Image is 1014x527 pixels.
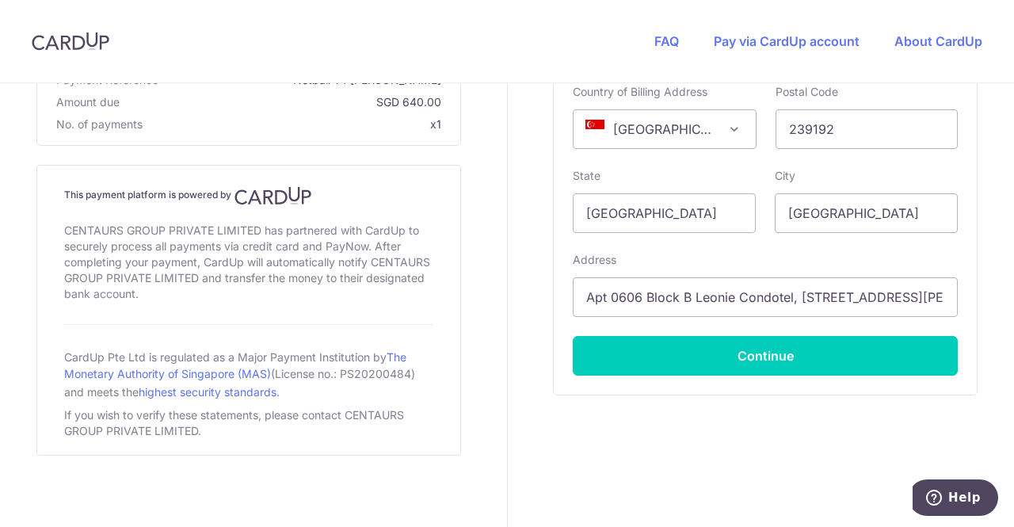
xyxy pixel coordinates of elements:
[714,33,860,49] a: Pay via CardUp account
[56,116,143,132] span: No. of payments
[573,168,600,184] label: State
[126,94,441,110] span: SGD 640.00
[32,32,109,51] img: CardUp
[64,404,433,442] div: If you wish to verify these statements, please contact CENTAURS GROUP PRIVATE LIMITED.
[775,168,795,184] label: City
[573,109,756,149] span: Singapore
[56,94,120,110] span: Amount due
[776,109,959,149] input: Example 123456
[573,336,958,376] button: Continue
[894,33,982,49] a: About CardUp
[654,33,679,49] a: FAQ
[64,344,433,404] div: CardUp Pte Ltd is regulated as a Major Payment Institution by (License no.: PS20200484) and meets...
[64,220,433,305] div: CENTAURS GROUP PRIVATE LIMITED has partnered with CardUp to securely process all payments via cre...
[573,84,707,100] label: Country of Billing Address
[913,479,998,519] iframe: Opens a widget where you can find more information
[430,117,441,131] span: x1
[574,110,755,148] span: Singapore
[573,252,616,268] label: Address
[56,73,158,86] span: translation missing: en.payment_reference
[64,350,406,380] a: The Monetary Authority of Singapore (MAS)
[776,84,838,100] label: Postal Code
[64,186,433,205] h4: This payment platform is powered by
[139,385,276,399] a: highest security standards
[234,186,312,205] img: CardUp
